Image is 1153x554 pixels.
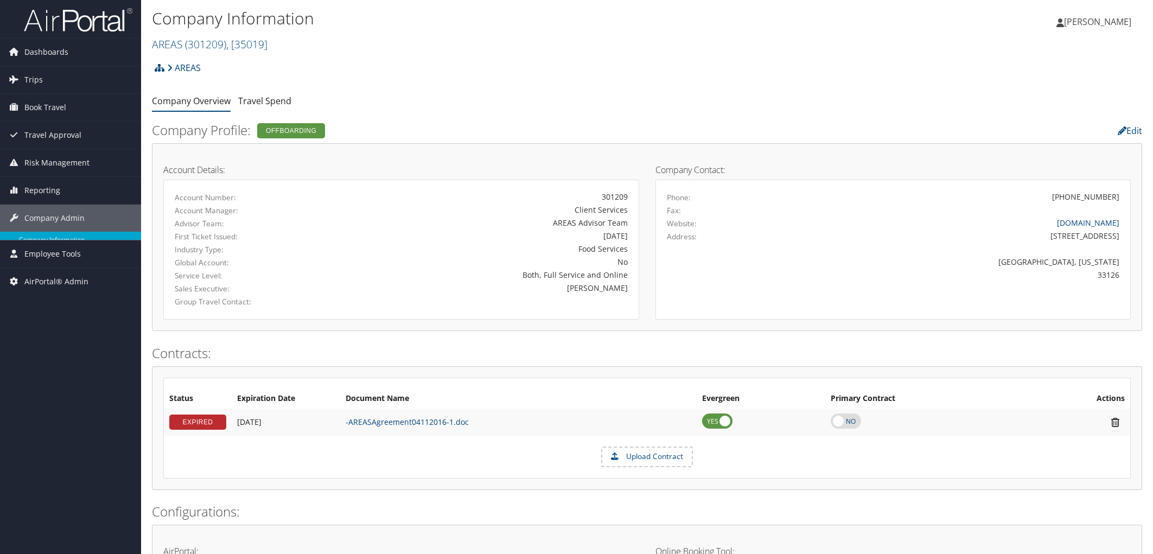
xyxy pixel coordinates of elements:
label: Service Level: [175,270,315,281]
div: EXPIRED [169,415,226,430]
span: Employee Tools [24,240,81,268]
label: Account Manager: [175,205,315,216]
th: Document Name [340,389,697,409]
label: Sales Executive: [175,283,315,294]
a: Company Overview [152,95,231,107]
span: Trips [24,66,43,93]
label: Fax: [667,205,681,216]
div: [GEOGRAPHIC_DATA], [US_STATE] [784,256,1119,268]
a: -AREASAgreement04112016-1.doc [346,417,469,427]
div: [STREET_ADDRESS] [784,230,1119,241]
a: Edit [1118,125,1142,137]
div: [DATE] [331,230,627,241]
a: AREAS [152,37,267,52]
div: [PERSON_NAME] [331,282,627,294]
h2: Configurations: [152,502,1142,521]
i: Remove Contract [1106,417,1125,428]
div: [PHONE_NUMBER] [1052,191,1119,202]
div: Both, Full Service and Online [331,269,627,281]
span: [PERSON_NAME] [1064,16,1131,28]
div: No [331,256,627,268]
th: Primary Contract [825,389,1026,409]
div: Add/Edit Date [237,417,335,427]
label: Advisor Team: [175,218,315,229]
label: Upload Contract [602,448,692,466]
span: ( 301209 ) [185,37,226,52]
span: Dashboards [24,39,68,66]
label: Global Account: [175,257,315,268]
label: First Ticket Issued: [175,231,315,242]
span: Risk Management [24,149,90,176]
div: Food Services [331,243,627,254]
span: [DATE] [237,417,262,427]
a: Travel Spend [238,95,291,107]
h2: Contracts: [152,344,1142,362]
a: AREAS [167,57,201,79]
label: Address: [667,231,697,242]
div: 301209 [331,191,627,202]
h2: Company Profile: [152,121,807,139]
label: Phone: [667,192,691,203]
th: Evergreen [697,389,825,409]
span: Book Travel [24,94,66,121]
div: AREAS Advisor Team [331,217,627,228]
label: Website: [667,218,697,229]
div: Offboarding [257,123,325,138]
img: airportal-logo.png [24,7,132,33]
div: Client Services [331,204,627,215]
th: Status [164,389,232,409]
h4: Account Details: [163,165,639,174]
th: Actions [1026,389,1130,409]
span: Reporting [24,177,60,204]
label: Group Travel Contact: [175,296,315,307]
span: Company Admin [24,205,85,232]
span: AirPortal® Admin [24,268,88,295]
th: Expiration Date [232,389,340,409]
span: , [ 35019 ] [226,37,267,52]
label: Account Number: [175,192,315,203]
a: [DOMAIN_NAME] [1057,218,1119,228]
a: [PERSON_NAME] [1056,5,1142,38]
div: 33126 [784,269,1119,281]
h1: Company Information [152,7,812,30]
h4: Company Contact: [655,165,1131,174]
span: Travel Approval [24,122,81,149]
label: Industry Type: [175,244,315,255]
